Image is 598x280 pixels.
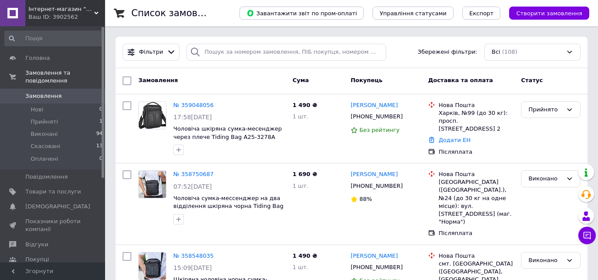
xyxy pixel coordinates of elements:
span: 17:58[DATE] [173,114,212,121]
div: [PHONE_NUMBER] [349,180,405,192]
button: Створити замовлення [509,7,589,20]
div: [GEOGRAPHIC_DATA] ([GEOGRAPHIC_DATA].), №24 (до 30 кг на одне місце): вул. [STREET_ADDRESS] (маг.... [439,178,514,226]
input: Пошук за номером замовлення, ПІБ покупця, номером телефону, Email, номером накладної [186,44,386,61]
a: Фото товару [138,101,166,129]
img: Фото товару [139,171,166,198]
span: Замовлення та повідомлення [25,69,105,85]
span: 1 490 ₴ [292,102,317,108]
a: № 358750687 [173,171,214,177]
span: Всі [492,48,500,56]
div: Ваш ID: 3902562 [28,13,105,21]
span: Створити замовлення [516,10,582,17]
span: Експорт [469,10,494,17]
h1: Список замовлень [131,8,220,18]
span: 0 [99,106,102,114]
div: Нова Пошта [439,252,514,260]
button: Управління статусами [373,7,454,20]
a: Створити замовлення [500,10,589,16]
span: 88% [359,196,372,202]
div: Нова Пошта [439,170,514,178]
span: 1 490 ₴ [292,252,317,259]
div: Нова Пошта [439,101,514,109]
span: Виконані [31,130,58,138]
span: Доставка та оплата [428,77,493,83]
span: 1 [99,118,102,126]
a: Фото товару [138,170,166,198]
span: Прийняті [31,118,58,126]
a: [PERSON_NAME] [351,170,398,179]
span: Фільтри [139,48,163,56]
span: Інтернет-магазин "Tovaruk" [28,5,94,13]
span: Нові [31,106,43,114]
a: Чоловіча сумка-мессенджер на два відділення шкіряна чорна Tiding Bag 7459 [173,195,283,218]
a: Чоловіча шкіряна сумка-месенджер через плече Tiding Bag A25-3278A Чорна [173,125,282,148]
span: Замовлення [138,77,178,83]
div: Харків, №99 (до 30 кг): просп. [STREET_ADDRESS] 2 [439,109,514,133]
span: 1 шт. [292,264,308,270]
div: [PHONE_NUMBER] [349,262,405,273]
span: Покупець [351,77,383,83]
span: Управління статусами [380,10,447,17]
span: Оплачені [31,155,58,163]
span: 1 шт. [292,183,308,189]
img: Фото товару [139,102,166,129]
span: Скасовані [31,142,60,150]
input: Пошук [4,31,103,46]
div: Прийнято [528,105,563,114]
span: Без рейтингу [359,127,400,133]
span: Cума [292,77,309,83]
span: 0 [99,155,102,163]
a: № 358548035 [173,252,214,259]
div: Післяплата [439,229,514,237]
span: Збережені фільтри: [418,48,477,56]
span: [DEMOGRAPHIC_DATA] [25,203,90,211]
button: Чат з покупцем [578,227,596,244]
span: Відгуки [25,241,48,249]
span: Покупці [25,256,49,263]
div: Післяплата [439,148,514,156]
span: (108) [502,48,517,55]
span: Статус [521,77,543,83]
span: 94 [96,130,102,138]
a: № 359048056 [173,102,214,108]
div: Виконано [528,256,563,265]
button: Завантажити звіт по пром-оплаті [239,7,364,20]
span: Товари та послуги [25,188,81,196]
button: Експорт [462,7,501,20]
span: Головна [25,54,50,62]
a: Фото товару [138,252,166,280]
a: [PERSON_NAME] [351,252,398,260]
span: Завантажити звіт по пром-оплаті [246,9,357,17]
span: 1 690 ₴ [292,171,317,177]
span: 07:52[DATE] [173,183,212,190]
img: Фото товару [139,252,166,280]
a: Додати ЕН [439,137,471,143]
span: Показники роботи компанії [25,218,81,233]
span: Повідомлення [25,173,68,181]
a: [PERSON_NAME] [351,101,398,110]
span: 13 [96,142,102,150]
span: 15:09[DATE] [173,264,212,271]
span: Замовлення [25,92,62,100]
div: Виконано [528,174,563,183]
span: 1 шт. [292,113,308,120]
div: [PHONE_NUMBER] [349,111,405,122]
